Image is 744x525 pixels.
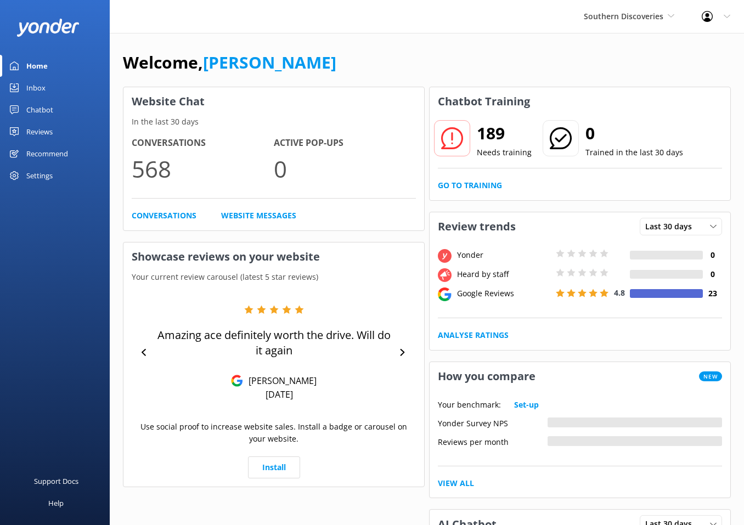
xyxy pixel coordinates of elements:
p: Needs training [477,146,532,159]
h3: Chatbot Training [430,87,538,116]
a: Website Messages [221,210,296,222]
a: View All [438,477,474,489]
div: Chatbot [26,99,53,121]
div: Inbox [26,77,46,99]
h4: Active Pop-ups [274,136,416,150]
h3: How you compare [430,362,544,391]
p: In the last 30 days [123,116,424,128]
a: Install [248,456,300,478]
p: Your benchmark: [438,399,501,411]
a: [PERSON_NAME] [203,51,336,74]
div: Reviews per month [438,436,548,446]
div: Help [48,492,64,514]
p: [DATE] [266,388,293,400]
p: 0 [274,150,416,187]
div: Yonder Survey NPS [438,417,548,427]
img: Google Reviews [231,375,243,387]
div: Google Reviews [454,287,553,300]
a: Conversations [132,210,196,222]
img: yonder-white-logo.png [16,19,80,37]
span: Southern Discoveries [584,11,663,21]
a: Go to Training [438,179,502,191]
h3: Review trends [430,212,524,241]
p: Use social proof to increase website sales. Install a badge or carousel on your website. [132,421,416,445]
div: Settings [26,165,53,187]
div: Recommend [26,143,68,165]
h4: 0 [703,268,722,280]
span: 4.8 [614,287,625,298]
h4: Conversations [132,136,274,150]
p: Trained in the last 30 days [585,146,683,159]
h3: Website Chat [123,87,424,116]
h4: 0 [703,249,722,261]
h4: 23 [703,287,722,300]
div: Heard by staff [454,268,553,280]
a: Set-up [514,399,539,411]
span: Last 30 days [645,221,698,233]
a: Analyse Ratings [438,329,509,341]
h1: Welcome, [123,49,336,76]
h3: Showcase reviews on your website [123,242,424,271]
span: New [699,371,722,381]
p: [PERSON_NAME] [243,375,317,387]
p: Your current review carousel (latest 5 star reviews) [123,271,424,283]
div: Reviews [26,121,53,143]
h2: 0 [585,120,683,146]
div: Yonder [454,249,553,261]
h2: 189 [477,120,532,146]
div: Home [26,55,48,77]
p: Amazing ace definitely worth the drive. Will do it again [153,328,394,358]
div: Support Docs [34,470,78,492]
p: 568 [132,150,274,187]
